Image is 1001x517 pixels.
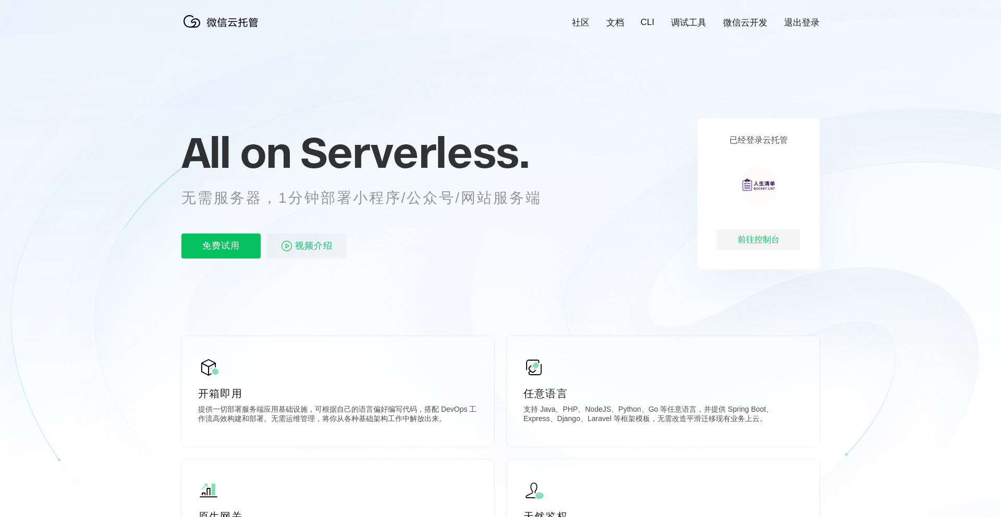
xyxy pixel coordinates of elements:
p: 无需服务器，1分钟部署小程序/公众号/网站服务端 [181,188,561,208]
a: 退出登录 [784,17,820,29]
p: 已经登录云托管 [729,135,788,146]
p: 支持 Java、PHP、NodeJS、Python、Go 等任意语言，并提供 Spring Boot、Express、Django、Laravel 等框架模板，无需改造平滑迁移现有业务上云。 [523,405,803,426]
a: 文档 [606,17,624,29]
a: 微信云托管 [181,24,265,33]
span: Serverless. [300,126,529,178]
div: 前往控制台 [717,229,800,250]
a: CLI [641,17,654,28]
span: All on [181,126,290,178]
img: 微信云托管 [181,11,265,32]
p: 提供一切部署服务端应用基础设施，可根据自己的语言偏好编写代码，搭配 DevOps 工作流高效构建和部署。无需运维管理，将你从各种基础架构工作中解放出来。 [198,405,478,426]
a: 调试工具 [671,17,706,29]
a: 微信云开发 [723,17,767,29]
span: 视频介绍 [295,233,333,258]
img: video_play.svg [280,240,293,252]
p: 免费试用 [181,233,261,258]
a: 社区 [572,17,590,29]
p: 开箱即用 [198,386,478,401]
p: 任意语言 [523,386,803,401]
